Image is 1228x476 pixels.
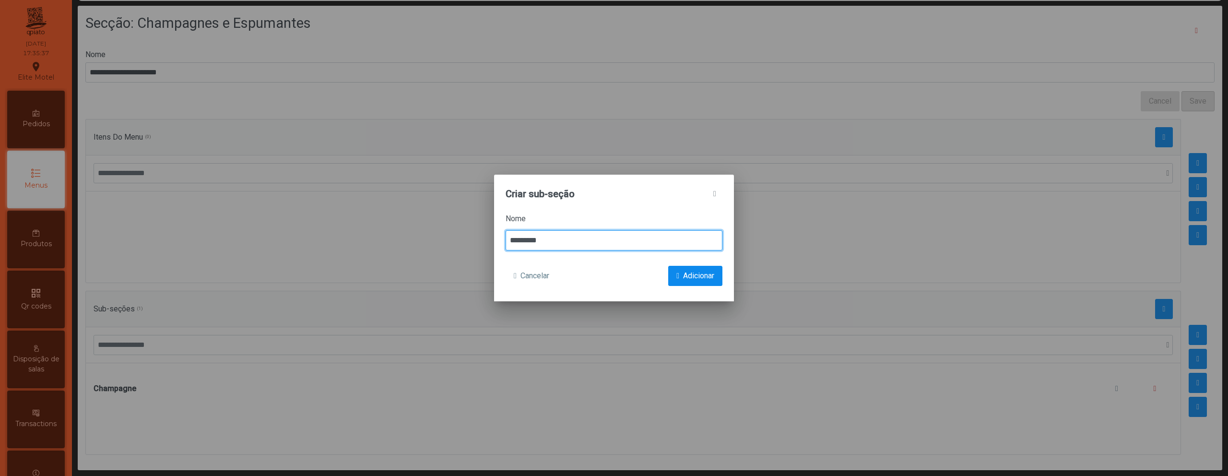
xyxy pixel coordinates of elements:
[668,266,722,286] button: Adicionar
[506,187,575,201] span: Criar sub-seção
[520,270,549,282] span: Cancelar
[683,270,714,282] span: Adicionar
[506,213,722,225] label: Nome
[506,266,557,286] button: Cancelar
